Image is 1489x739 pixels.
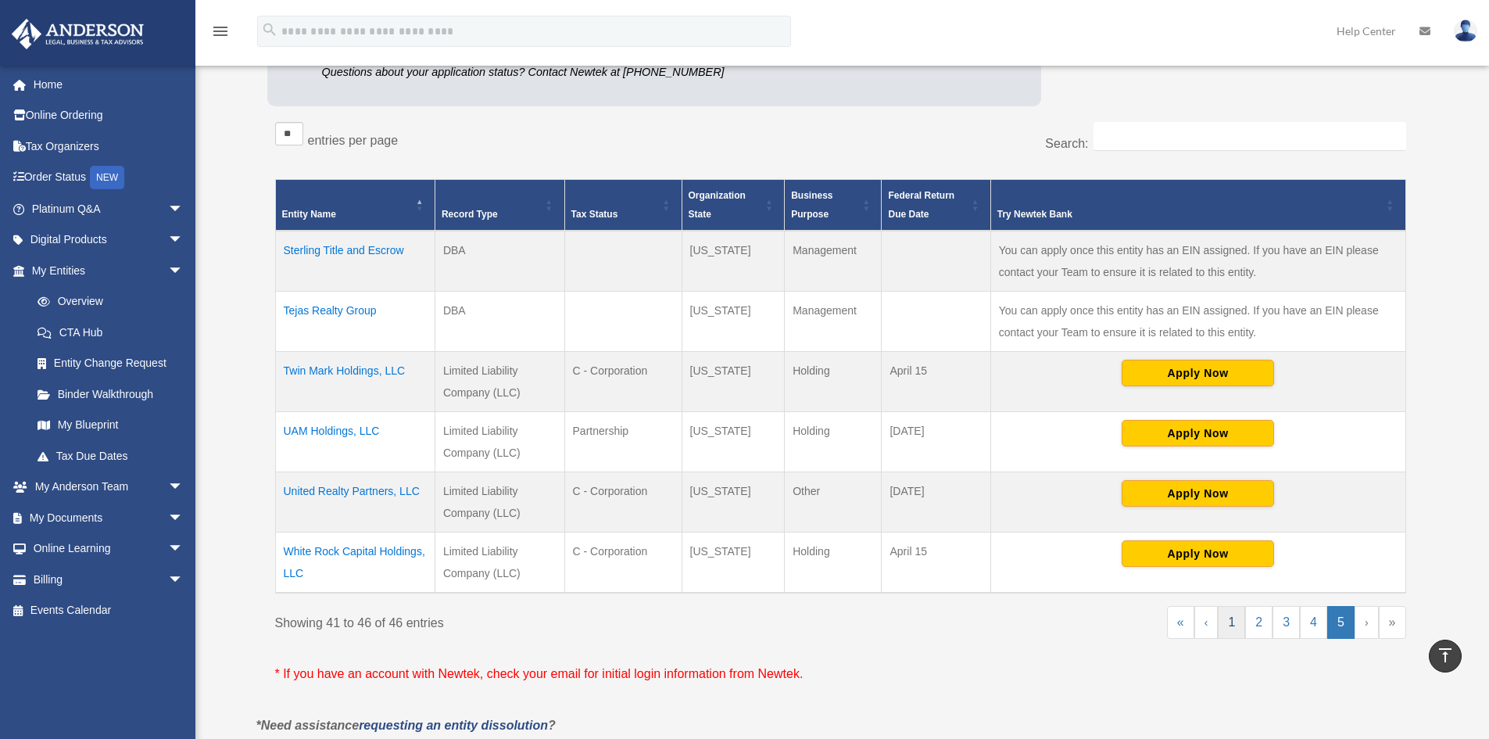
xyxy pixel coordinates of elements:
[682,472,785,533] td: [US_STATE]
[168,224,199,256] span: arrow_drop_down
[22,410,199,441] a: My Blueprint
[785,472,882,533] td: Other
[11,224,207,256] a: Digital Productsarrow_drop_down
[322,63,800,82] p: Questions about your application status? Contact Newtek at [PHONE_NUMBER]
[682,180,785,231] th: Organization State: Activate to sort
[785,292,882,352] td: Management
[211,27,230,41] a: menu
[308,134,399,147] label: entries per page
[22,348,199,379] a: Entity Change Request
[571,209,618,220] span: Tax Status
[564,352,682,412] td: C - Corporation
[168,564,199,596] span: arrow_drop_down
[11,193,207,224] a: Platinum Q&Aarrow_drop_down
[168,472,199,504] span: arrow_drop_down
[1272,606,1300,639] a: 3
[682,352,785,412] td: [US_STATE]
[11,595,207,626] a: Events Calendar
[11,533,207,565] a: Online Learningarrow_drop_down
[882,180,990,231] th: Federal Return Due Date: Activate to sort
[682,533,785,594] td: [US_STATE]
[564,412,682,472] td: Partnership
[1122,360,1274,386] button: Apply Now
[682,292,785,352] td: [US_STATE]
[1194,606,1219,639] a: Previous
[211,22,230,41] i: menu
[11,100,207,131] a: Online Ordering
[1355,606,1379,639] a: Next
[1429,640,1462,673] a: vertical_align_top
[275,533,435,594] td: White Rock Capital Holdings, LLC
[1245,606,1272,639] a: 2
[22,286,191,317] a: Overview
[168,193,199,225] span: arrow_drop_down
[11,255,199,286] a: My Entitiesarrow_drop_down
[1045,137,1088,150] label: Search:
[1122,420,1274,447] button: Apply Now
[275,606,829,634] div: Showing 41 to 46 of 46 entries
[435,180,564,231] th: Record Type: Activate to sort
[275,352,435,412] td: Twin Mark Holdings, LLC
[1379,606,1406,639] a: Last
[882,533,990,594] td: April 15
[882,352,990,412] td: April 15
[11,564,207,595] a: Billingarrow_drop_down
[997,205,1382,224] div: Try Newtek Bank
[689,190,746,220] span: Organization State
[435,412,564,472] td: Limited Liability Company (LLC)
[785,352,882,412] td: Holding
[564,472,682,533] td: C - Corporation
[791,190,832,220] span: Business Purpose
[11,162,207,194] a: Order StatusNEW
[22,378,199,410] a: Binder Walkthrough
[990,231,1405,292] td: You can apply once this entity has an EIN assigned. If you have an EIN please contact your Team t...
[168,502,199,534] span: arrow_drop_down
[22,317,199,348] a: CTA Hub
[11,131,207,162] a: Tax Organizers
[22,440,199,472] a: Tax Due Dates
[682,231,785,292] td: [US_STATE]
[785,180,882,231] th: Business Purpose: Activate to sort
[442,209,498,220] span: Record Type
[1167,606,1194,639] a: First
[785,533,882,594] td: Holding
[1300,606,1327,639] a: 4
[882,472,990,533] td: [DATE]
[11,69,207,100] a: Home
[11,472,207,503] a: My Anderson Teamarrow_drop_down
[1436,646,1455,665] i: vertical_align_top
[275,412,435,472] td: UAM Holdings, LLC
[1122,540,1274,567] button: Apply Now
[90,166,124,189] div: NEW
[275,180,435,231] th: Entity Name: Activate to invert sorting
[11,502,207,533] a: My Documentsarrow_drop_down
[435,231,564,292] td: DBA
[1218,606,1245,639] a: 1
[564,180,682,231] th: Tax Status: Activate to sort
[435,472,564,533] td: Limited Liability Company (LLC)
[7,19,149,49] img: Anderson Advisors Platinum Portal
[1454,20,1477,42] img: User Pic
[682,412,785,472] td: [US_STATE]
[785,231,882,292] td: Management
[888,190,954,220] span: Federal Return Due Date
[435,352,564,412] td: Limited Liability Company (LLC)
[1122,480,1274,507] button: Apply Now
[1327,606,1355,639] a: 5
[990,180,1405,231] th: Try Newtek Bank : Activate to sort
[882,412,990,472] td: [DATE]
[435,292,564,352] td: DBA
[990,292,1405,352] td: You can apply once this entity has an EIN assigned. If you have an EIN please contact your Team t...
[564,533,682,594] td: C - Corporation
[256,719,556,732] em: *Need assistance ?
[168,533,199,565] span: arrow_drop_down
[275,472,435,533] td: United Realty Partners, LLC
[275,292,435,352] td: Tejas Realty Group
[359,719,548,732] a: requesting an entity dissolution
[168,255,199,287] span: arrow_drop_down
[435,533,564,594] td: Limited Liability Company (LLC)
[275,231,435,292] td: Sterling Title and Escrow
[282,209,336,220] span: Entity Name
[785,412,882,472] td: Holding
